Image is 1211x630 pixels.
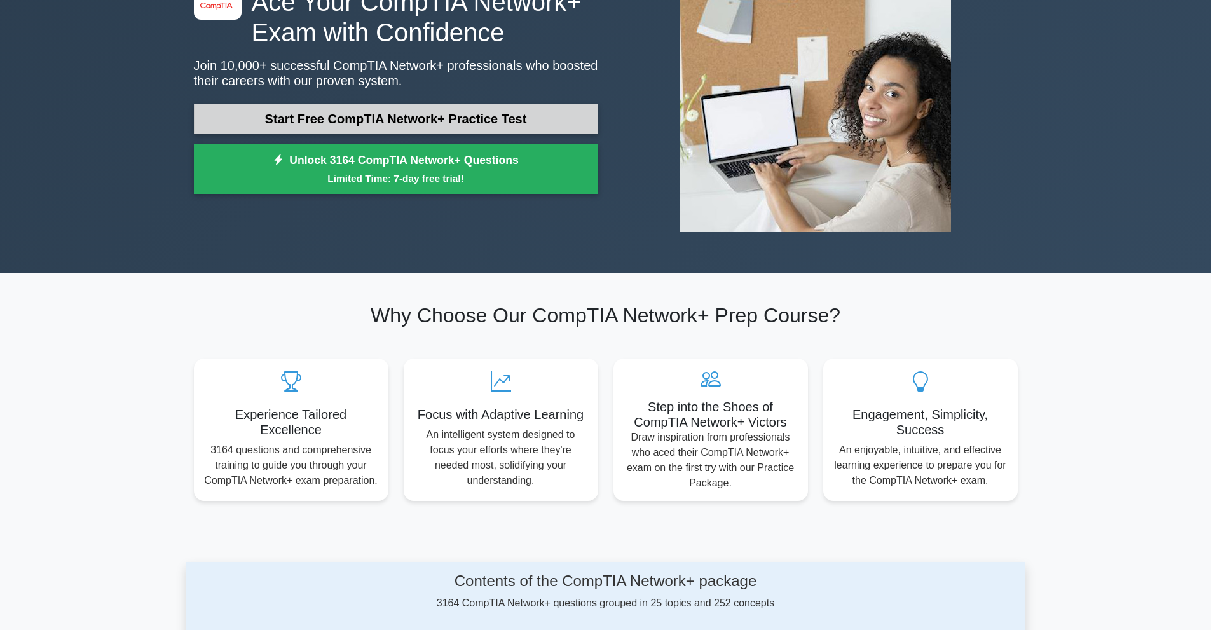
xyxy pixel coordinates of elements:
h5: Engagement, Simplicity, Success [833,407,1008,437]
div: 3164 CompTIA Network+ questions grouped in 25 topics and 252 concepts [306,572,905,611]
h2: Why Choose Our CompTIA Network+ Prep Course? [194,303,1018,327]
p: An intelligent system designed to focus your efforts where they're needed most, solidifying your ... [414,427,588,488]
p: Draw inspiration from professionals who aced their CompTIA Network+ exam on the first try with ou... [624,430,798,491]
h5: Step into the Shoes of CompTIA Network+ Victors [624,399,798,430]
p: 3164 questions and comprehensive training to guide you through your CompTIA Network+ exam prepara... [204,442,378,488]
a: Start Free CompTIA Network+ Practice Test [194,104,598,134]
p: Join 10,000+ successful CompTIA Network+ professionals who boosted their careers with our proven ... [194,58,598,88]
p: An enjoyable, intuitive, and effective learning experience to prepare you for the CompTIA Network... [833,442,1008,488]
h5: Focus with Adaptive Learning [414,407,588,422]
small: Limited Time: 7-day free trial! [210,171,582,186]
h5: Experience Tailored Excellence [204,407,378,437]
h4: Contents of the CompTIA Network+ package [306,572,905,591]
a: Unlock 3164 CompTIA Network+ QuestionsLimited Time: 7-day free trial! [194,144,598,195]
